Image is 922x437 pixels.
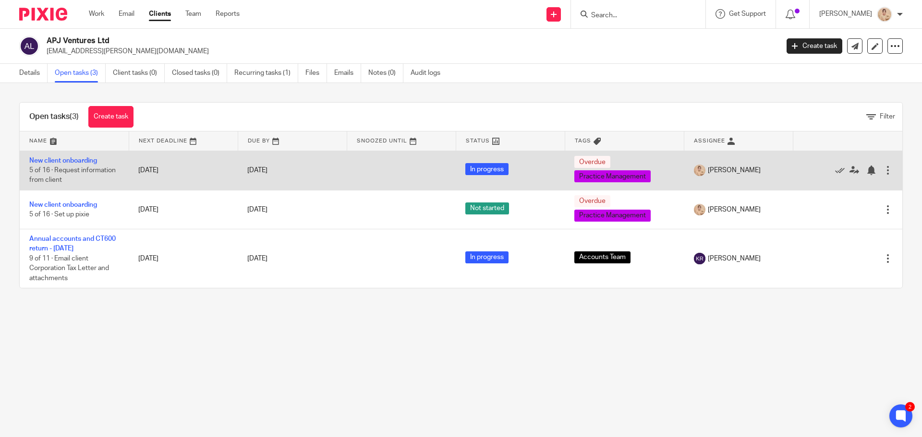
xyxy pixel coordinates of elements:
span: Get Support [729,11,766,17]
a: Closed tasks (0) [172,64,227,83]
a: Team [185,9,201,19]
a: Emails [334,64,361,83]
span: Accounts Team [574,251,631,263]
img: DSC06218%20-%20Copy.JPG [694,165,705,176]
td: [DATE] [129,151,238,190]
span: 5 of 16 · Set up pixie [29,211,89,218]
span: [PERSON_NAME] [708,205,761,214]
a: Reports [216,9,240,19]
div: 2 [905,402,915,412]
span: [PERSON_NAME] [708,254,761,263]
a: Files [305,64,327,83]
img: DSC06218%20-%20Copy.JPG [877,7,892,22]
a: Client tasks (0) [113,64,165,83]
span: 5 of 16 · Request information from client [29,167,116,184]
span: Practice Management [574,210,651,222]
img: svg%3E [19,36,39,56]
span: Not started [465,202,509,214]
a: Notes (0) [368,64,403,83]
span: Status [466,138,490,143]
img: DSC06218%20-%20Copy.JPG [694,204,705,215]
a: New client onboarding [29,157,97,164]
span: In progress [465,251,509,263]
td: [DATE] [129,190,238,229]
input: Search [590,12,677,20]
a: New client onboarding [29,201,97,208]
a: Details [19,64,48,83]
a: Clients [149,9,171,19]
h1: Open tasks [29,112,79,122]
img: Pixie [19,8,67,21]
span: Filter [880,113,895,120]
a: Create task [88,106,133,128]
span: Tags [575,138,591,143]
td: [DATE] [129,229,238,288]
span: [PERSON_NAME] [708,165,761,175]
img: svg%3E [694,253,705,264]
p: [PERSON_NAME] [819,9,872,19]
a: Open tasks (3) [55,64,106,83]
span: [DATE] [247,255,267,262]
a: Create task [787,38,842,54]
span: Practice Management [574,170,651,182]
a: Email [119,9,134,19]
span: Overdue [574,156,610,168]
a: Audit logs [411,64,448,83]
span: Snoozed Until [357,138,407,143]
span: [DATE] [247,167,267,174]
a: Recurring tasks (1) [234,64,298,83]
span: 9 of 11 · Email client Corporation Tax Letter and attachments [29,255,109,282]
span: (3) [70,113,79,120]
span: In progress [465,163,509,175]
span: [DATE] [247,206,267,213]
span: Overdue [574,195,610,207]
a: Work [89,9,104,19]
h2: APJ Ventures Ltd [47,36,627,46]
a: Annual accounts and CT600 return - [DATE] [29,236,116,252]
p: [EMAIL_ADDRESS][PERSON_NAME][DOMAIN_NAME] [47,47,772,56]
a: Mark as done [835,165,849,175]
